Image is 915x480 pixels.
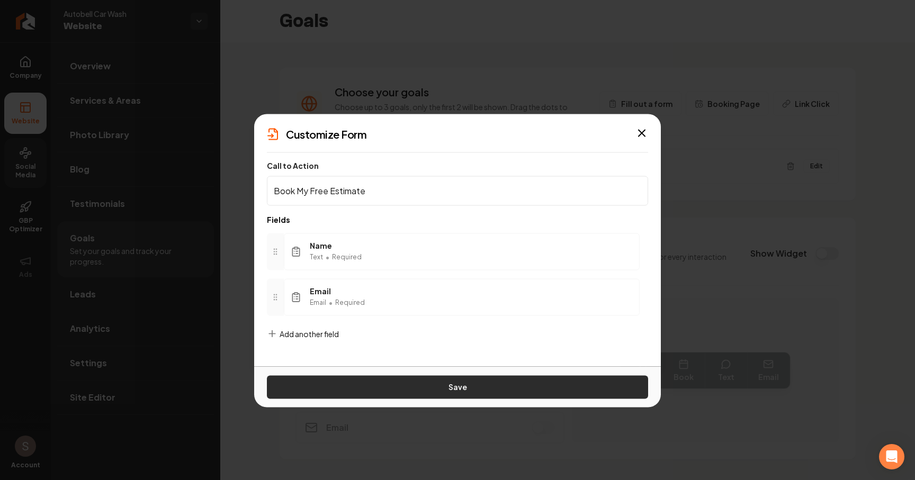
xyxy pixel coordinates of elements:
p: Fields [267,214,648,224]
span: Email [310,298,326,306]
label: Call to Action [267,160,319,170]
input: Call to Action [267,176,648,205]
h2: Customize Form [286,126,366,141]
span: • [328,296,333,309]
button: Save [267,375,648,399]
span: Required [332,252,362,261]
span: Add another field [280,328,339,339]
span: Name [310,240,362,250]
span: Email [310,285,365,296]
span: Text [310,252,323,261]
span: Required [335,298,365,306]
span: • [325,250,330,263]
